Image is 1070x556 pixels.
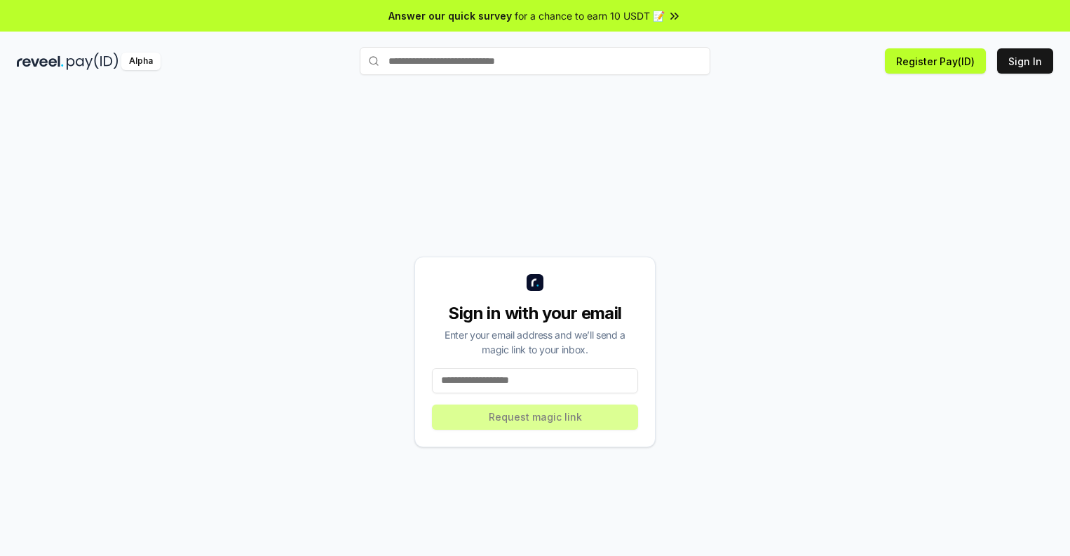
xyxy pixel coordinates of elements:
img: logo_small [527,274,543,291]
button: Sign In [997,48,1053,74]
img: reveel_dark [17,53,64,70]
span: Answer our quick survey [388,8,512,23]
div: Alpha [121,53,161,70]
span: for a chance to earn 10 USDT 📝 [515,8,665,23]
div: Enter your email address and we’ll send a magic link to your inbox. [432,327,638,357]
button: Register Pay(ID) [885,48,986,74]
img: pay_id [67,53,118,70]
div: Sign in with your email [432,302,638,325]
